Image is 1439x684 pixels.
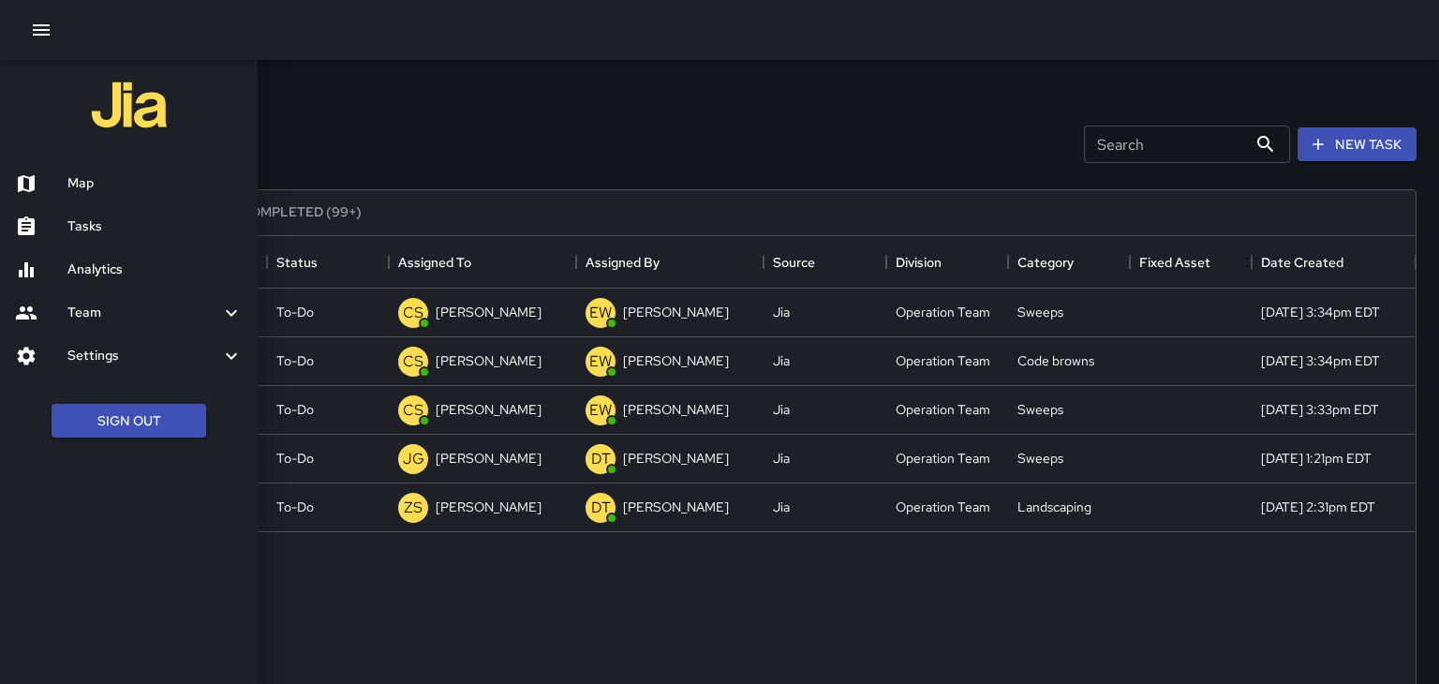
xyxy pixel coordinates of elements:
[67,260,243,280] h6: Analytics
[67,216,243,237] h6: Tasks
[67,303,220,323] h6: Team
[92,67,167,142] img: jia-logo
[67,173,243,194] h6: Map
[67,346,220,366] h6: Settings
[52,404,206,439] button: Sign Out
